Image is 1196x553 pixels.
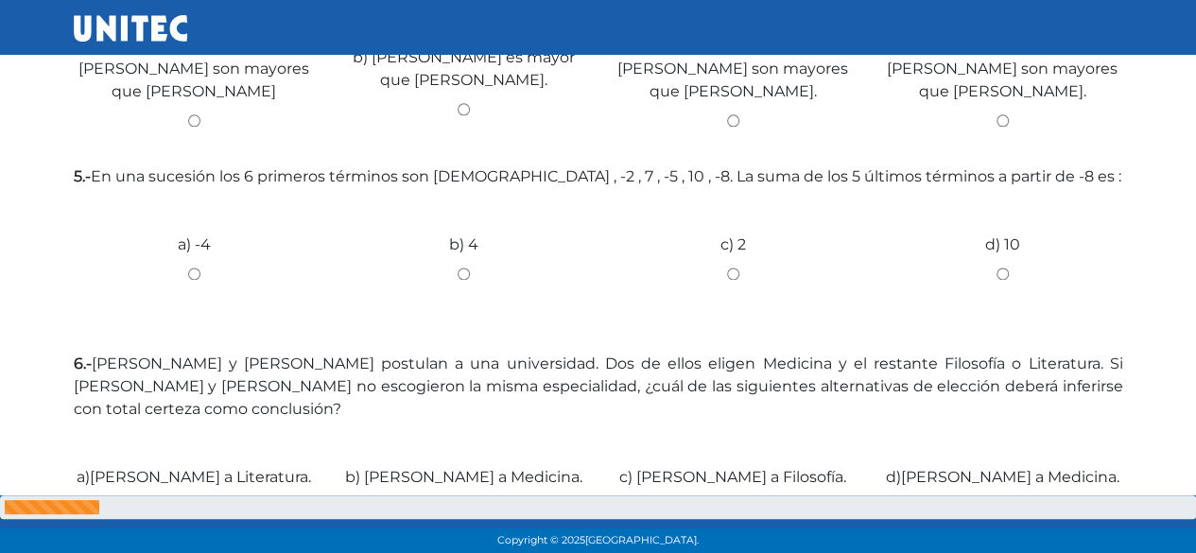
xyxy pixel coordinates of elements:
[882,35,1123,103] label: d) [PERSON_NAME] y [PERSON_NAME] son mayores que [PERSON_NAME].
[720,233,746,256] label: c) 2
[74,354,92,372] strong: 6.-
[343,46,584,92] label: b) [PERSON_NAME] es mayor que [PERSON_NAME].
[74,353,1123,421] label: [PERSON_NAME] y [PERSON_NAME] postulan a una universidad. Dos de ellos eligen Medicina y el resta...
[77,466,311,489] label: a)[PERSON_NAME] a Literatura.
[74,35,315,103] label: a) [PERSON_NAME] y [PERSON_NAME] son mayores que [PERSON_NAME]
[985,233,1020,256] label: d) 10
[613,35,854,103] label: c) [PERSON_NAME] y [PERSON_NAME] son mayores que [PERSON_NAME].
[449,233,478,256] label: b) 4
[886,466,1119,489] label: d)[PERSON_NAME] a Medicina.
[585,534,699,546] span: [GEOGRAPHIC_DATA].
[345,466,582,489] label: b) [PERSON_NAME] a Medicina.
[178,233,211,256] label: a) -4
[74,15,187,42] img: UNITEC
[74,165,1123,188] label: En una sucesión los 6 primeros términos son [DEMOGRAPHIC_DATA] , -2 , 7 , -5 , 10 , -8. La suma d...
[74,167,91,185] strong: 5.-
[619,466,846,489] label: c) [PERSON_NAME] a Filosofía.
